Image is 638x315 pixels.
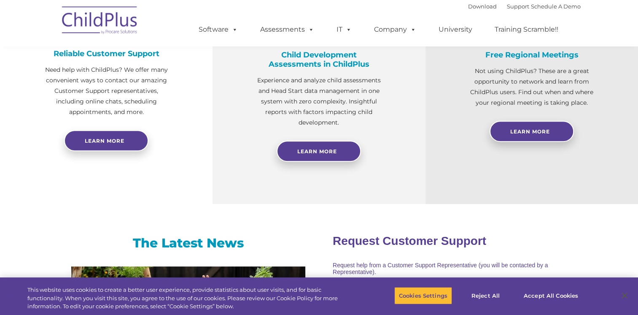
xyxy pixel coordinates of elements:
button: Close [615,286,634,305]
span: Phone number [117,90,153,97]
button: Accept All Cookies [519,287,583,304]
img: ChildPlus by Procare Solutions [58,0,142,43]
button: Reject All [459,287,512,304]
p: Not using ChildPlus? These are a great opportunity to network and learn from ChildPlus users. Fin... [468,66,596,108]
a: Learn More [277,141,361,162]
button: Cookies Settings [394,287,452,304]
a: University [430,21,481,38]
a: Schedule A Demo [531,3,581,10]
a: Learn more [64,130,148,151]
a: Support [507,3,529,10]
span: Last name [117,56,143,62]
h4: Free Regional Meetings [468,50,596,60]
a: IT [328,21,360,38]
a: Training Scramble!! [486,21,567,38]
a: Company [366,21,425,38]
div: This website uses cookies to create a better user experience, provide statistics about user visit... [27,286,351,311]
span: Learn more [85,138,124,144]
h3: The Latest News [71,235,305,252]
font: | [468,3,581,10]
a: Assessments [252,21,323,38]
h4: Reliable Customer Support [42,49,170,58]
span: Learn More [510,128,550,135]
p: Need help with ChildPlus? We offer many convenient ways to contact our amazing Customer Support r... [42,65,170,117]
a: Software [190,21,246,38]
h4: Child Development Assessments in ChildPlus [255,50,383,69]
p: Experience and analyze child assessments and Head Start data management in one system with zero c... [255,75,383,128]
a: Learn More [490,121,574,142]
a: Download [468,3,497,10]
span: Learn More [297,148,337,155]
